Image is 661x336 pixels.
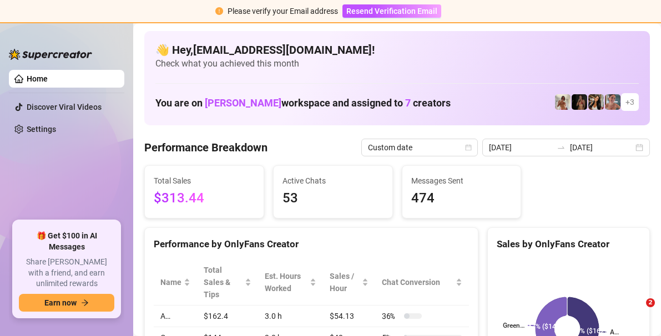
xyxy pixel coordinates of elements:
text: Green… [503,322,524,329]
span: Check what you achieved this month [155,58,639,70]
span: Share [PERSON_NAME] with a friend, and earn unlimited rewards [19,257,114,289]
a: Settings [27,125,56,134]
h1: You are on workspace and assigned to creators [155,97,451,109]
a: Home [27,74,48,83]
div: Sales by OnlyFans Creator [497,237,640,252]
td: $54.13 [323,306,375,327]
h4: 👋 Hey, [EMAIL_ADDRESS][DOMAIN_NAME] ! [155,42,639,58]
span: 🎁 Get $100 in AI Messages [19,231,114,252]
img: D [572,94,587,110]
input: End date [570,141,633,154]
span: Messages Sent [411,175,512,187]
span: to [557,143,566,152]
div: Performance by OnlyFans Creator [154,237,469,252]
a: Discover Viral Videos [27,103,102,111]
span: [PERSON_NAME] [205,97,281,109]
span: 53 [282,188,384,209]
span: arrow-right [81,299,89,307]
th: Name [154,259,197,306]
span: Chat Conversion [382,276,453,288]
td: A… [154,306,197,327]
span: 2 [646,298,655,307]
span: calendar [465,144,472,151]
span: + 3 [625,96,634,108]
img: YL [605,94,620,110]
input: Start date [489,141,552,154]
button: Earn nowarrow-right [19,294,114,312]
span: 7 [405,97,411,109]
span: Sales / Hour [330,270,360,294]
td: $162.4 [197,306,258,327]
iframe: Intercom live chat [623,298,650,325]
th: Sales / Hour [323,259,375,306]
span: $313.44 [154,188,255,209]
img: Green [555,94,571,110]
th: Total Sales & Tips [197,259,258,306]
span: Resend Verification Email [346,7,437,16]
div: Please verify your Email address [228,5,338,17]
span: exclamation-circle [215,7,223,15]
span: Total Sales & Tips [204,264,243,301]
span: swap-right [557,143,566,152]
span: 36 % [382,310,400,322]
span: Custom date [368,139,471,156]
div: Est. Hours Worked [265,270,307,294]
h4: Performance Breakdown [144,140,268,155]
text: A… [610,328,619,336]
span: 474 [411,188,512,209]
span: Total Sales [154,175,255,187]
td: 3.0 h [258,306,323,327]
img: logo-BBDzfeDw.svg [9,49,92,60]
th: Chat Conversion [375,259,469,306]
img: AD [588,94,604,110]
button: Resend Verification Email [342,4,441,18]
span: Active Chats [282,175,384,187]
span: Earn now [44,298,77,307]
span: Name [160,276,181,288]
